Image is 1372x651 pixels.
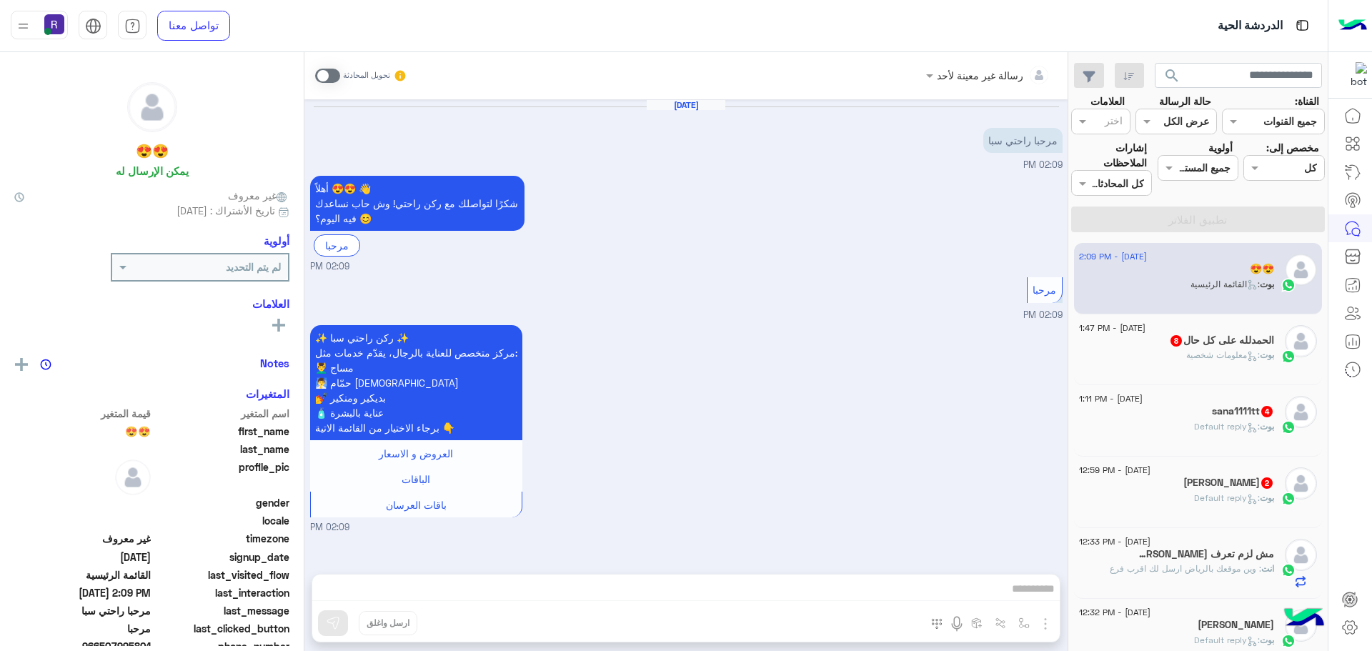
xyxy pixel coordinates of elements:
[1218,16,1283,36] p: الدردشة الحية
[1338,11,1367,41] img: Logo
[1261,406,1273,417] span: 4
[246,387,289,400] h6: المتغيرات
[379,447,453,459] span: العروض و الاسعار
[1285,325,1317,357] img: defaultAdmin.png
[1285,467,1317,500] img: defaultAdmin.png
[1341,62,1367,88] img: 322853014244696
[1079,535,1150,548] span: [DATE] - 12:33 PM
[1071,140,1147,171] label: إشارات الملاحظات
[1110,563,1261,574] span: وين موقعك بالرياض ارسل لك اقرب فرع
[124,18,141,34] img: tab
[264,234,289,247] h6: أولوية
[1281,278,1296,292] img: WhatsApp
[154,495,290,510] span: gender
[1279,594,1329,644] img: hulul-logo.png
[154,621,290,636] span: last_clicked_button
[1183,477,1274,489] h5: ابو تغريد
[1260,635,1274,645] span: بوت
[1079,250,1147,263] span: [DATE] - 2:09 PM
[1281,349,1296,364] img: WhatsApp
[1090,94,1125,109] label: العلامات
[260,357,289,369] h6: Notes
[154,513,290,528] span: locale
[1023,309,1063,320] span: 02:09 PM
[1023,159,1063,170] span: 02:09 PM
[1261,563,1274,574] span: انت
[1281,563,1296,577] img: WhatsApp
[177,203,275,218] span: تاريخ الأشتراك : [DATE]
[1212,405,1274,417] h5: sana1111tt
[647,100,725,110] h6: [DATE]
[1281,420,1296,434] img: WhatsApp
[1155,63,1190,94] button: search
[118,11,146,41] a: tab
[1281,634,1296,648] img: WhatsApp
[1079,392,1143,405] span: [DATE] - 1:11 PM
[15,358,28,371] img: add
[14,603,151,618] span: مرحبا راحتي سبا
[1260,349,1274,360] span: بوت
[115,459,151,495] img: defaultAdmin.png
[1138,548,1274,560] h5: مش لزم تعرف انا مين
[310,521,349,535] span: 02:09 PM
[154,442,290,457] span: last_name
[1194,492,1260,503] span: : Default reply
[14,531,151,546] span: غير معروف
[1079,606,1150,619] span: [DATE] - 12:32 PM
[343,70,390,81] small: تحويل المحادثة
[154,459,290,492] span: profile_pic
[154,603,290,618] span: last_message
[14,495,151,510] span: null
[1250,263,1274,275] h5: 😍😍
[1295,94,1319,109] label: القناة:
[14,424,151,439] span: 😍😍
[1293,16,1311,34] img: tab
[1194,635,1260,645] span: : Default reply
[1190,279,1260,289] span: : القائمة الرئيسية
[14,621,151,636] span: مرحبا
[310,325,522,440] p: 7/9/2025, 2:09 PM
[402,473,430,485] span: الباقات
[14,406,151,421] span: قيمة المتغير
[1105,113,1125,131] div: اختر
[154,424,290,439] span: first_name
[1194,421,1260,432] span: : Default reply
[128,83,177,131] img: defaultAdmin.png
[1260,492,1274,503] span: بوت
[44,14,64,34] img: userImage
[1285,254,1317,286] img: defaultAdmin.png
[1261,477,1273,489] span: 2
[1285,539,1317,571] img: defaultAdmin.png
[14,567,151,582] span: القائمة الرئيسية
[154,531,290,546] span: timezone
[1159,94,1211,109] label: حالة الرسالة
[228,188,289,203] span: غير معروف
[116,164,189,177] h6: يمكن الإرسال له
[154,550,290,565] span: signup_date
[136,143,169,159] h5: 😍😍
[1198,619,1274,631] h5: naresh kumar
[310,176,525,231] p: 7/9/2025, 2:09 PM
[1285,396,1317,428] img: defaultAdmin.png
[1260,421,1274,432] span: بوت
[314,234,360,257] div: مرحبا
[386,499,447,511] span: باقات العرسان
[1033,284,1056,296] span: مرحبا
[14,585,151,600] span: 2025-09-07T11:09:39.675Z
[85,18,101,34] img: tab
[154,585,290,600] span: last_interaction
[1266,140,1319,155] label: مخصص إلى:
[154,567,290,582] span: last_visited_flow
[359,611,417,635] button: ارسل واغلق
[1186,349,1260,360] span: : معلومات شخصية
[1260,279,1274,289] span: بوت
[1163,67,1180,84] span: search
[1281,492,1296,506] img: WhatsApp
[310,260,349,274] span: 02:09 PM
[1079,322,1145,334] span: [DATE] - 1:47 PM
[14,17,32,35] img: profile
[14,513,151,528] span: null
[1208,140,1233,155] label: أولوية
[983,128,1063,153] p: 7/9/2025, 2:09 PM
[154,406,290,421] span: اسم المتغير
